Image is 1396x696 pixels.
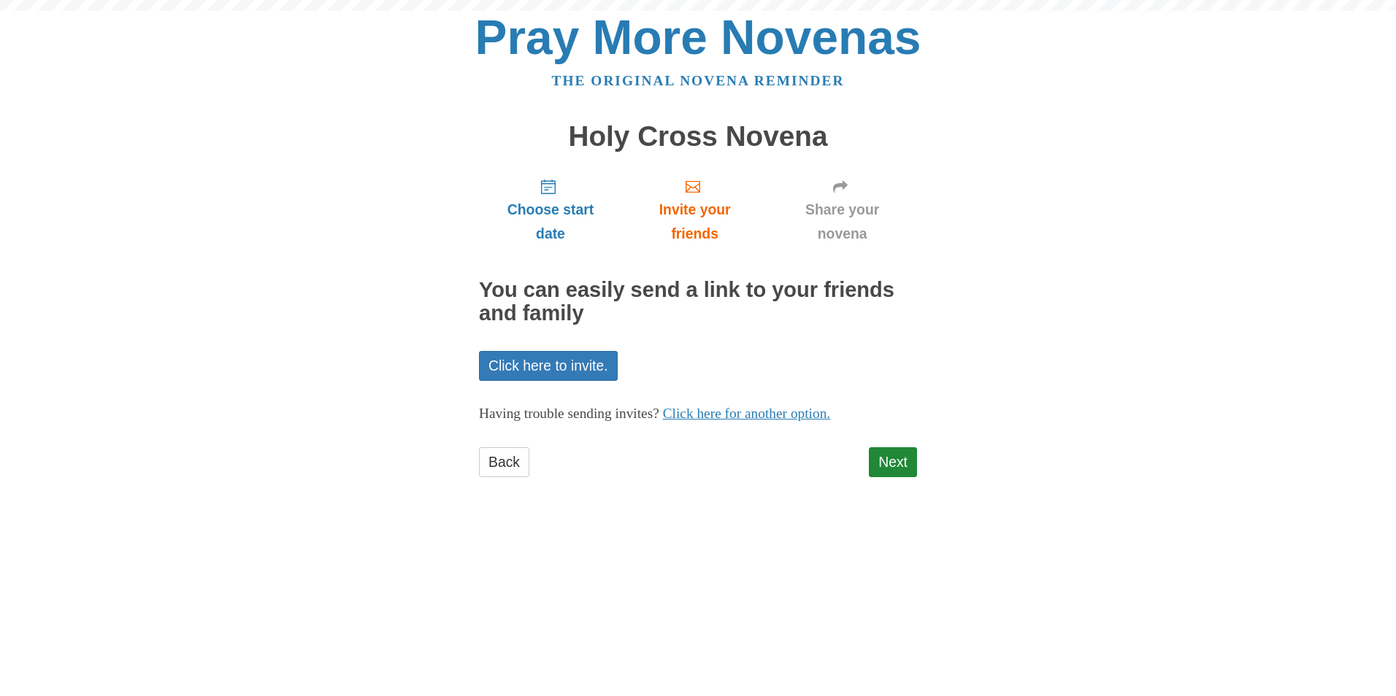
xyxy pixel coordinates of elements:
a: Invite your friends [622,166,767,253]
span: Share your novena [782,198,902,246]
span: Invite your friends [637,198,753,246]
a: Share your novena [767,166,917,253]
h2: You can easily send a link to your friends and family [479,279,917,325]
a: Choose start date [479,166,622,253]
a: The original novena reminder [552,73,845,88]
a: Click here to invite. [479,351,618,381]
a: Next [869,447,917,477]
a: Pray More Novenas [475,10,921,64]
span: Having trouble sending invites? [479,406,659,421]
h1: Holy Cross Novena [479,121,917,152]
a: Click here for another option. [663,406,831,421]
a: Back [479,447,529,477]
span: Choose start date [494,198,607,246]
